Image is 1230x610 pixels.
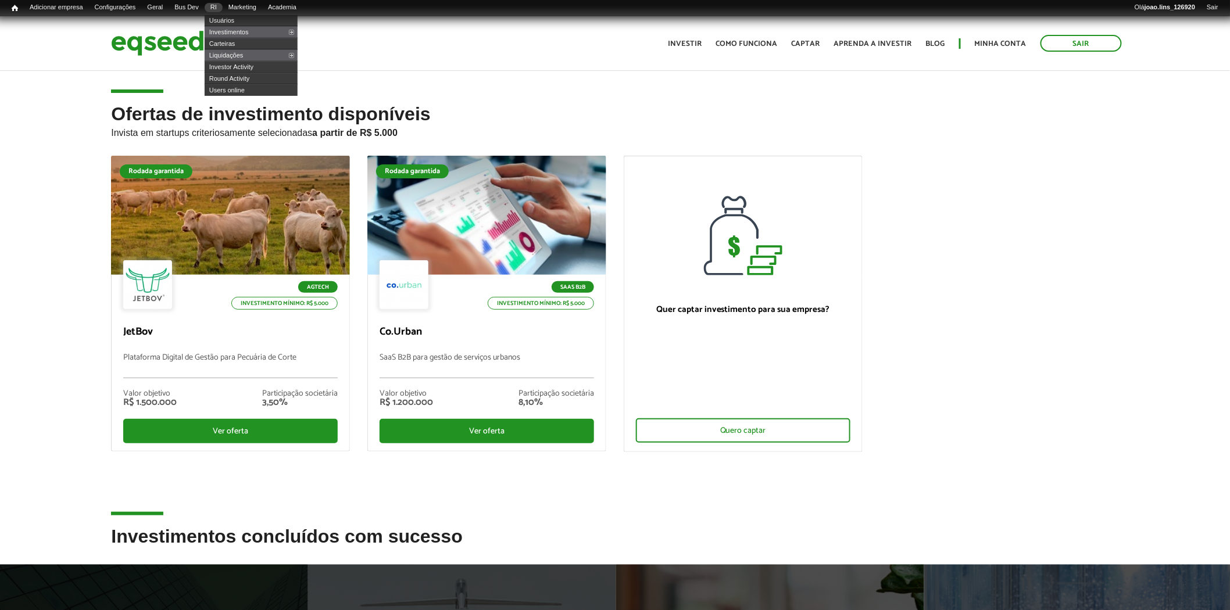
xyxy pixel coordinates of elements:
[123,326,338,339] p: JetBov
[380,353,594,378] p: SaaS B2B para gestão de serviços urbanos
[205,3,223,12] a: RI
[636,418,850,443] div: Quero captar
[488,297,594,310] p: Investimento mínimo: R$ 5.000
[367,156,606,451] a: Rodada garantida SaaS B2B Investimento mínimo: R$ 5.000 Co.Urban SaaS B2B para gestão de serviços...
[123,353,338,378] p: Plataforma Digital de Gestão para Pecuária de Corte
[123,419,338,443] div: Ver oferta
[262,398,338,407] div: 3,50%
[1041,35,1122,52] a: Sair
[380,398,433,407] div: R$ 1.200.000
[636,304,850,315] p: Quer captar investimento para sua empresa?
[519,398,594,407] div: 8,10%
[111,104,1118,156] h2: Ofertas de investimento disponíveis
[975,40,1027,48] a: Minha conta
[312,128,398,138] strong: a partir de R$ 5.000
[169,3,205,12] a: Bus Dev
[6,3,24,14] a: Início
[926,40,945,48] a: Blog
[376,164,449,178] div: Rodada garantida
[205,15,298,26] a: Usuários
[111,124,1118,138] p: Invista em startups criteriosamente selecionadas
[223,3,262,12] a: Marketing
[834,40,912,48] a: Aprenda a investir
[380,419,594,443] div: Ver oferta
[262,3,302,12] a: Academia
[120,164,192,178] div: Rodada garantida
[12,4,18,12] span: Início
[1201,3,1224,12] a: Sair
[111,28,204,59] img: EqSeed
[298,281,338,293] p: Agtech
[123,390,177,398] div: Valor objetivo
[380,326,594,339] p: Co.Urban
[262,390,338,398] div: Participação societária
[141,3,169,12] a: Geral
[111,156,350,451] a: Rodada garantida Agtech Investimento mínimo: R$ 5.000 JetBov Plataforma Digital de Gestão para Pe...
[792,40,820,48] a: Captar
[24,3,89,12] a: Adicionar empresa
[519,390,594,398] div: Participação societária
[1129,3,1201,12] a: Olájoao.lins_126920
[123,398,177,407] div: R$ 1.500.000
[111,526,1118,564] h2: Investimentos concluídos com sucesso
[624,156,863,452] a: Quer captar investimento para sua empresa? Quero captar
[231,297,338,310] p: Investimento mínimo: R$ 5.000
[668,40,702,48] a: Investir
[89,3,142,12] a: Configurações
[552,281,594,293] p: SaaS B2B
[716,40,778,48] a: Como funciona
[380,390,433,398] div: Valor objetivo
[1145,3,1195,10] strong: joao.lins_126920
